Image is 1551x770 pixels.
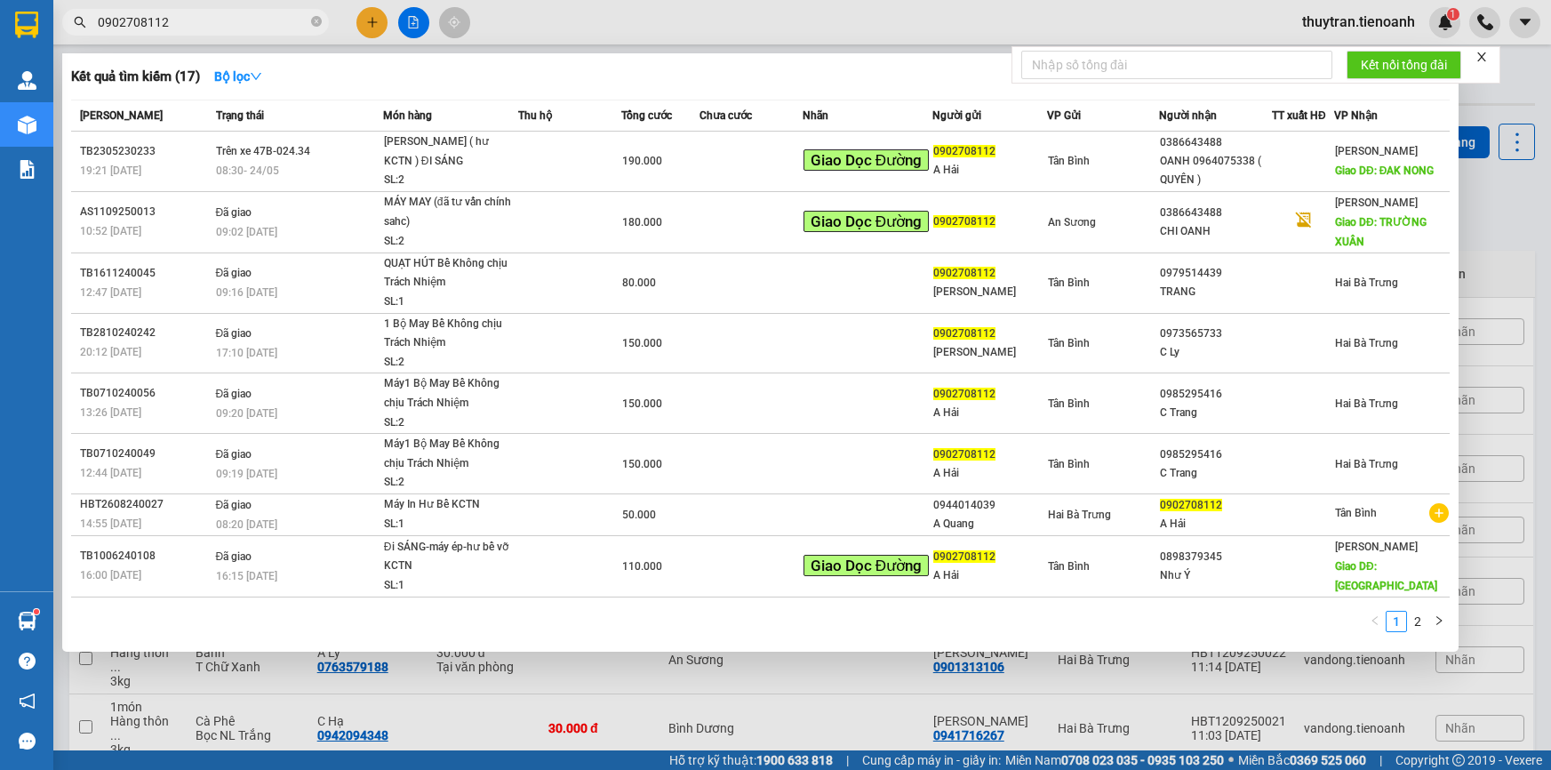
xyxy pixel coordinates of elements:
span: 190.000 [622,155,662,167]
button: right [1428,611,1450,632]
span: Giao DĐ: [GEOGRAPHIC_DATA] [1335,560,1437,592]
div: 0944014039 [933,496,1045,515]
span: Nhãn [803,109,828,122]
span: Tân Bình [1048,560,1090,573]
div: CHI OANH [1160,222,1271,241]
span: 150.000 [622,397,662,410]
span: message [19,733,36,750]
span: Kết nối tổng đài [1361,55,1447,75]
span: 09:02 [DATE] [216,226,277,238]
span: 19:21 [DATE] [80,164,141,177]
span: Người nhận [1159,109,1217,122]
button: Kết nối tổng đài [1347,51,1461,79]
span: [PERSON_NAME] [1335,541,1418,553]
span: Hai Bà Trưng [1048,509,1111,521]
img: solution-icon [18,160,36,179]
span: 150.000 [622,337,662,349]
div: MÁY MAY (đã tư vấn chính sahc) [384,193,517,231]
div: TB0710240049 [80,445,211,463]
span: Thu hộ [518,109,552,122]
button: left [1364,611,1386,632]
span: 17:10 [DATE] [216,347,277,359]
span: notification [19,693,36,710]
span: right [1434,615,1444,626]
div: 0979514439 [1160,264,1271,283]
span: 16:15 [DATE] [216,570,277,582]
span: Đã giao [216,327,252,340]
div: Đi SÁNG-máy ép-hư bể vỡ KCTN [384,538,517,576]
div: SL: 2 [384,171,517,190]
div: A Hải [933,161,1045,180]
div: Như Ý [1160,566,1271,585]
sup: 1 [34,609,39,614]
span: Hai Bà Trưng [1335,397,1398,410]
img: warehouse-icon [18,116,36,134]
div: C Trang [1160,404,1271,422]
div: Máy In Hư Bể KCTN [384,598,517,618]
li: Next Page [1428,611,1450,632]
span: Giao Dọc Đường [803,555,929,576]
span: 0902708112 [933,448,995,461]
div: 0973565733 [1160,325,1271,343]
span: An Sương [1048,216,1096,229]
div: SL: 2 [384,232,517,252]
span: close [1475,51,1488,63]
div: 0367594004 [933,599,1045,618]
span: [PERSON_NAME] [1335,145,1418,157]
span: TT xuất HĐ [1272,109,1326,122]
span: Người gửi [932,109,981,122]
span: [PERSON_NAME] [1335,197,1418,209]
span: Đã giao [216,206,252,219]
span: 180.000 [622,216,662,229]
input: Nhập số tổng đài [1021,51,1332,79]
div: 1 Bộ May Bể Không chịu Trách Nhiệm [384,315,517,353]
div: TB2810240242 [80,324,211,342]
div: Máy1 Bộ May Bể Không chịu Trách Nhiệm [384,435,517,473]
span: Tân Bình [1048,458,1090,470]
span: 0902708112 [933,267,995,279]
div: C Ly [1160,343,1271,362]
span: 0902708112 [933,215,995,228]
span: 0902708112 [933,327,995,340]
div: TRANG [1160,283,1271,301]
span: 80.000 [622,277,656,289]
span: [PERSON_NAME] [80,109,163,122]
div: 0985295416 [1160,385,1271,404]
div: AS1109250013 [80,203,211,221]
span: Đã giao [216,448,252,461]
span: Giao DĐ: TRƯỜNG XUÂN [1335,216,1427,248]
li: 1 [1386,611,1407,632]
div: SL: 1 [384,576,517,596]
span: Tân Bình [1048,155,1090,167]
div: 0386643488 [1160,204,1271,222]
div: SL: 1 [384,293,517,312]
span: 0902708112 [1160,499,1222,511]
div: Máy1 Bộ May Bể Không chịu Trách Nhiệm [384,374,517,413]
span: Giao Dọc Đường [803,149,929,171]
span: search [74,16,86,28]
span: 50.000 [622,509,656,521]
span: 0902708112 [933,145,995,157]
div: [PERSON_NAME] ( hư KCTN ) ĐI SÁNG [384,132,517,171]
span: close-circle [311,14,322,31]
span: Đã giao [216,267,252,279]
li: Previous Page [1364,611,1386,632]
span: Trên xe 47B-024.34 [216,145,310,157]
div: [PERSON_NAME] [933,283,1045,301]
a: 1 [1387,612,1406,631]
span: 13:26 [DATE] [80,406,141,419]
img: logo-vxr [15,12,38,38]
div: C Trang [1160,464,1271,483]
span: 08:20 [DATE] [216,518,277,531]
div: TB1611240045 [80,264,211,283]
div: 0386643488 [1160,133,1271,152]
span: 12:44 [DATE] [80,467,141,479]
div: SL: 2 [384,353,517,373]
span: Giao DĐ: ĐAK NONG [1335,164,1434,177]
span: 0902708112 [933,550,995,563]
span: left [1370,615,1380,626]
span: 09:19 [DATE] [216,468,277,480]
div: A Hải [933,404,1045,422]
div: [PERSON_NAME] [933,343,1045,362]
div: HBT0308240033 [80,598,211,617]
